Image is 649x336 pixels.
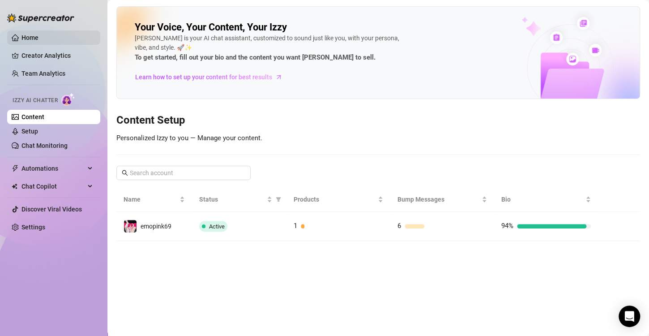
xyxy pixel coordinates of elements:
[122,170,128,176] span: search
[390,187,494,212] th: Bump Messages
[135,70,289,84] a: Learn how to set up your content for best results
[276,197,281,202] span: filter
[116,134,262,142] span: Personalized Izzy to you — Manage your content.
[21,113,44,121] a: Content
[61,93,75,106] img: AI Chatter
[21,179,85,194] span: Chat Copilot
[21,161,85,176] span: Automations
[124,194,178,204] span: Name
[116,187,192,212] th: Name
[130,168,238,178] input: Search account
[141,223,171,230] span: emopink69
[209,223,225,230] span: Active
[135,72,272,82] span: Learn how to set up your content for best results
[21,34,38,41] a: Home
[294,222,297,230] span: 1
[135,34,403,63] div: [PERSON_NAME] is your AI chat assistant, customized to sound just like you, with your persona, vi...
[494,187,598,212] th: Bio
[397,222,401,230] span: 6
[21,142,68,149] a: Chat Monitoring
[21,128,38,135] a: Setup
[397,194,480,204] span: Bump Messages
[21,48,93,63] a: Creator Analytics
[21,224,45,231] a: Settings
[21,206,82,213] a: Discover Viral Videos
[21,70,65,77] a: Team Analytics
[501,7,640,99] img: ai-chatter-content-library-cLFOSyPT.png
[12,183,17,190] img: Chat Copilot
[192,187,286,212] th: Status
[199,194,265,204] span: Status
[13,96,58,105] span: Izzy AI Chatter
[135,21,287,34] h2: Your Voice, Your Content, Your Izzy
[12,165,19,172] span: thunderbolt
[294,194,376,204] span: Products
[124,220,137,233] img: emopink69
[286,187,390,212] th: Products
[7,13,74,22] img: logo-BBDzfeDw.svg
[274,193,283,206] span: filter
[501,222,513,230] span: 94%
[116,113,640,128] h3: Content Setup
[619,306,640,327] div: Open Intercom Messenger
[274,73,283,82] span: arrow-right
[135,53,376,61] strong: To get started, fill out your bio and the content you want [PERSON_NAME] to sell.
[501,194,584,204] span: Bio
